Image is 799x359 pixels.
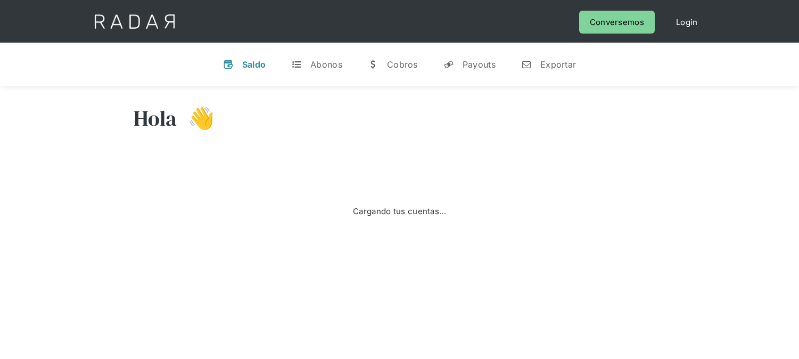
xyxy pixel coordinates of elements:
div: Saldo [242,59,266,70]
div: Exportar [540,59,576,70]
div: t [291,59,302,70]
div: w [368,59,378,70]
a: Conversemos [579,11,655,34]
div: Cobros [387,59,418,70]
h3: Hola [134,105,177,132]
h3: 👋 [177,105,215,132]
div: v [223,59,234,70]
div: Cargando tus cuentas... [353,204,446,218]
div: Payouts [463,59,496,70]
div: n [521,59,532,70]
div: Abonos [310,59,342,70]
a: Login [665,11,709,34]
div: y [443,59,454,70]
